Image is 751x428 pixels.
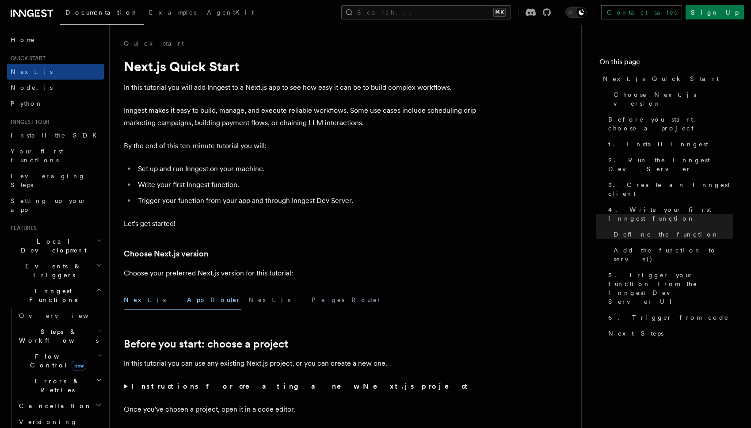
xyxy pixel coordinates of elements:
button: Cancellation [15,398,104,414]
a: Contact sales [601,5,682,19]
a: Choose Next.js version [124,248,208,260]
summary: Instructions for creating a new Next.js project [124,380,477,393]
span: Next.js [11,68,53,75]
h4: On this page [599,57,733,71]
a: Node.js [7,80,104,96]
a: Define the function [610,226,733,242]
a: 3. Create an Inngest client [605,177,733,202]
a: Python [7,96,104,111]
span: Events & Triggers [7,262,96,279]
a: 6. Trigger from code [605,310,733,325]
span: Inngest Functions [7,287,95,304]
span: Inngest tour [7,118,50,126]
span: Leveraging Steps [11,172,85,188]
kbd: ⌘K [493,8,506,17]
button: Events & Triggers [7,258,104,283]
a: Before you start: choose a project [605,111,733,136]
p: By the end of this ten-minute tutorial you will: [124,140,477,152]
span: Next Steps [608,329,663,338]
span: Define the function [614,230,719,239]
button: Flow Controlnew [15,348,104,373]
p: In this tutorial you can use any existing Next.js project, or you can create a new one. [124,357,477,370]
button: Search...⌘K [341,5,511,19]
button: Toggle dark mode [565,7,587,18]
span: 2. Run the Inngest Dev Server [608,156,733,173]
span: 1. Install Inngest [608,140,708,149]
p: Inngest makes it easy to build, manage, and execute reliable workflows. Some use cases include sc... [124,104,477,129]
button: Next.js - App Router [124,290,241,310]
a: Install the SDK [7,127,104,143]
button: Errors & Retries [15,373,104,398]
li: Trigger your function from your app and through Inngest Dev Server. [135,195,477,207]
span: 3. Create an Inngest client [608,180,733,198]
a: Choose Next.js version [610,87,733,111]
span: Features [7,225,37,232]
a: Documentation [60,3,144,25]
span: 5. Trigger your function from the Inngest Dev Server UI [608,271,733,306]
p: Choose your preferred Next.js version for this tutorial: [124,267,477,279]
span: Local Development [7,237,96,255]
a: Next.js Quick Start [599,71,733,87]
a: Before you start: choose a project [124,338,288,350]
span: Steps & Workflows [15,327,99,345]
span: Examples [149,9,196,16]
span: Versioning [19,418,77,425]
a: Next.js [7,64,104,80]
li: Set up and run Inngest on your machine. [135,163,477,175]
a: 4. Write your first Inngest function [605,202,733,226]
a: Setting up your app [7,193,104,218]
a: Leveraging Steps [7,168,104,193]
a: Quick start [124,39,184,48]
p: Let's get started! [124,218,477,230]
span: Next.js Quick Start [603,74,719,83]
span: Quick start [7,55,46,62]
strong: Instructions for creating a new Next.js project [131,382,471,390]
span: Your first Functions [11,148,63,164]
span: Setting up your app [11,197,87,213]
span: Before you start: choose a project [608,115,733,133]
span: Cancellation [15,401,92,410]
a: AgentKit [202,3,259,24]
a: 5. Trigger your function from the Inngest Dev Server UI [605,267,733,310]
h1: Next.js Quick Start [124,58,477,74]
span: Errors & Retries [15,377,96,394]
a: 1. Install Inngest [605,136,733,152]
p: In this tutorial you will add Inngest to a Next.js app to see how easy it can be to build complex... [124,81,477,94]
button: Next.js - Pages Router [248,290,382,310]
span: 4. Write your first Inngest function [608,205,733,223]
a: Sign Up [686,5,744,19]
span: Documentation [65,9,138,16]
a: Overview [15,308,104,324]
span: AgentKit [207,9,254,16]
button: Inngest Functions [7,283,104,308]
span: Overview [19,312,110,319]
span: Home [11,35,35,44]
a: Your first Functions [7,143,104,168]
span: Install the SDK [11,132,102,139]
button: Steps & Workflows [15,324,104,348]
a: Next Steps [605,325,733,341]
button: Local Development [7,233,104,258]
a: Home [7,32,104,48]
span: Flow Control [15,352,97,370]
a: 2. Run the Inngest Dev Server [605,152,733,177]
a: Add the function to serve() [610,242,733,267]
a: Examples [144,3,202,24]
span: 6. Trigger from code [608,313,729,322]
span: Add the function to serve() [614,246,733,264]
span: Python [11,100,43,107]
li: Write your first Inngest function. [135,179,477,191]
span: new [72,361,86,371]
span: Choose Next.js version [614,90,733,108]
p: Once you've chosen a project, open it in a code editor. [124,403,477,416]
span: Node.js [11,84,53,91]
